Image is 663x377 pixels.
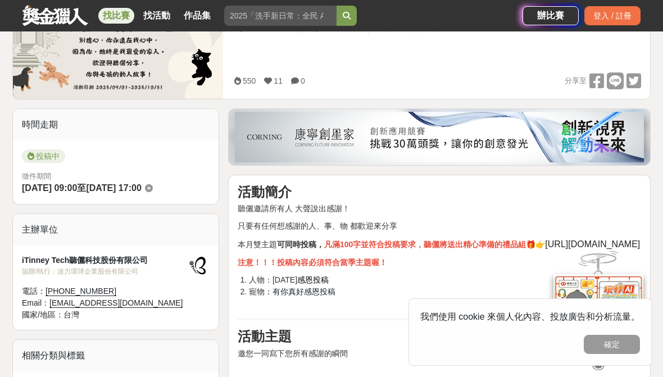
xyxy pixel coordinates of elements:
[243,76,256,85] span: 550
[13,214,219,246] div: 主辦單位
[63,310,79,319] span: 台灣
[22,297,187,309] div: Email：
[22,149,65,163] span: 投稿中
[584,6,641,25] div: 登入 / 註冊
[77,183,86,193] span: 至
[378,22,396,32] span: 不限
[224,6,337,26] input: 2025「洗手新日常：全民 ALL IN」洗手歌全台徵選
[13,109,219,140] div: 時間走期
[238,220,641,232] p: 只要有任何想感謝的人、事、物 都歡迎來分享
[249,274,641,286] li: 人物：[DATE]
[179,8,215,24] a: 作品集
[274,76,283,85] span: 11
[235,112,644,162] img: be6ed63e-7b41-4cb8-917a-a53bd949b1b4.png
[311,22,356,32] span: 4,000 TWD
[324,240,526,249] strong: 凡滿100字並符合投稿要求，聽儷將送出精心準備的禮品組
[238,203,641,215] p: 聽儷邀請所有人 大聲說出感謝！
[526,240,545,249] strong: 🎁👉
[565,72,587,89] span: 分享至
[22,172,51,180] span: 徵件期間
[22,266,187,276] div: 協辦/執行： 波力環球企業股份有限公司
[265,287,335,296] span: ：有你真好感恩投稿
[425,22,443,32] span: 不限
[238,329,292,344] strong: 活動主題
[98,8,134,24] a: 找比賽
[238,184,292,199] strong: 活動簡介
[22,285,187,297] div: 電話：
[22,255,187,266] div: iTinney Tech聽儷科技股份有限公司
[234,22,280,32] span: 4,000 TWD
[545,239,640,249] span: [URL][DOMAIN_NAME]
[13,340,219,371] div: 相關分類與標籤
[238,349,348,358] span: 邀您一同寫下您所有感謝的瞬間
[301,76,305,85] span: 0
[139,8,175,24] a: 找活動
[86,183,141,193] span: [DATE] 17:00
[277,240,324,249] strong: 可同時投稿，
[584,335,640,354] button: 確定
[238,238,641,251] p: 本月雙主題
[22,310,63,319] span: 國家/地區：
[238,258,387,267] strong: 注意！！！投稿內容必須符合當季主題喔！
[420,312,640,321] span: 我們使用 cookie 來個人化內容、投放廣告和分析流量。
[523,6,579,25] a: 辦比賽
[297,275,329,284] span: 感恩投稿
[22,183,77,193] span: [DATE] 09:00
[553,274,643,349] img: d2146d9a-e6f6-4337-9592-8cefde37ba6b.png
[249,286,641,310] li: 寵物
